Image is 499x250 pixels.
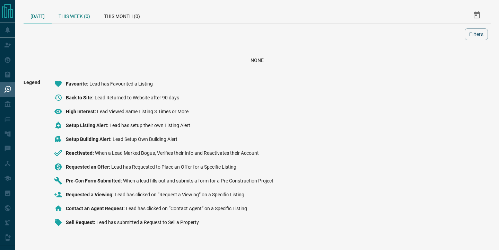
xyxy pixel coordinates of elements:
div: This Month (0) [97,7,147,24]
span: Lead has setup their own Listing Alert [110,123,190,128]
span: When a Lead Marked Bogus, Verifies their Info and Reactivates their Account [95,150,259,156]
span: Sell Request [66,220,96,225]
span: Favourite [66,81,89,87]
span: Reactivated [66,150,95,156]
span: Lead has Favourited a Listing [89,81,153,87]
span: Lead has Requested to Place an Offer for a Specific Listing [111,164,236,170]
span: Setup Listing Alert [66,123,110,128]
span: Lead Viewed Same Listing 3 Times or More [97,109,189,114]
span: Setup Building Alert [66,136,113,142]
span: Back to Site [66,95,95,100]
span: Lead Returned to Website after 90 days [95,95,179,100]
span: High Interest [66,109,97,114]
span: Lead Setup Own Building Alert [113,136,177,142]
span: Lead has clicked on “Request a Viewing” on a Specific Listing [115,192,244,197]
div: This Week (0) [52,7,97,24]
div: None [32,57,482,63]
span: Lead has clicked on “Contact Agent” on a Specific Listing [126,206,247,211]
span: Requested an Offer [66,164,111,170]
span: Legend [24,80,40,232]
span: When a lead fills out and submits a form for a Pre Construction Project [123,178,273,184]
button: Filters [465,28,488,40]
span: Contact an Agent Request [66,206,126,211]
span: Pre-Con Form Submitted [66,178,123,184]
div: [DATE] [24,7,52,24]
button: Select Date Range [469,7,485,24]
span: Lead has submitted a Request to Sell a Property [96,220,199,225]
span: Requested a Viewing [66,192,115,197]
